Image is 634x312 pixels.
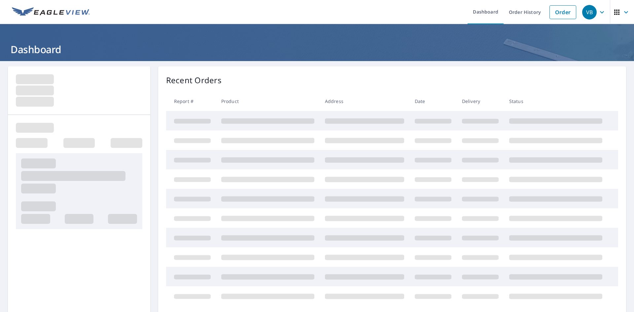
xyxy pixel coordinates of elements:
h1: Dashboard [8,43,626,56]
a: Order [549,5,576,19]
th: Status [504,91,608,111]
div: VB [582,5,597,19]
th: Address [320,91,409,111]
th: Product [216,91,320,111]
img: EV Logo [12,7,90,17]
p: Recent Orders [166,74,222,86]
th: Report # [166,91,216,111]
th: Delivery [457,91,504,111]
th: Date [409,91,457,111]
